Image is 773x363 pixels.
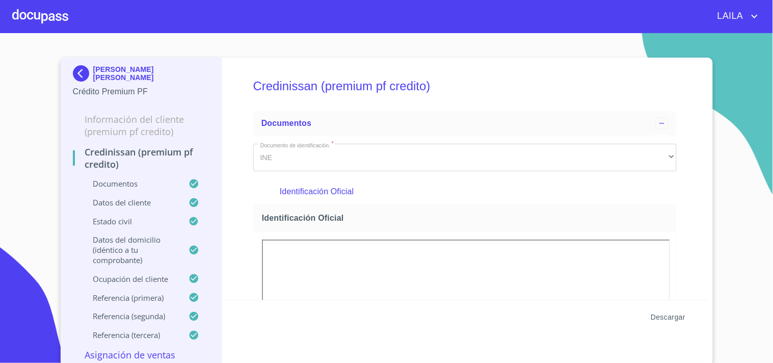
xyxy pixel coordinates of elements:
[73,146,210,170] p: Credinissan (premium pf credito)
[651,311,685,324] span: Descargar
[73,330,189,340] p: Referencia (tercera)
[261,119,311,127] span: Documentos
[253,65,677,107] h5: Credinissan (premium pf credito)
[710,8,749,24] span: LAILA
[73,235,189,265] p: Datos del domicilio (idéntico a tu comprobante)
[280,186,650,198] p: Identificación Oficial
[73,197,189,208] p: Datos del cliente
[73,86,210,98] p: Crédito Premium PF
[73,178,189,189] p: Documentos
[73,65,93,82] img: Docupass spot blue
[253,111,677,136] div: Documentos
[73,349,210,361] p: Asignación de Ventas
[73,216,189,226] p: Estado civil
[73,293,189,303] p: Referencia (primera)
[262,213,672,223] span: Identificación Oficial
[93,65,210,82] p: [PERSON_NAME] [PERSON_NAME]
[73,113,210,138] p: Información del cliente (premium pf credito)
[710,8,761,24] button: account of current user
[253,144,677,171] div: INE
[73,311,189,321] p: Referencia (segunda)
[647,308,689,327] button: Descargar
[73,65,210,86] div: [PERSON_NAME] [PERSON_NAME]
[73,274,189,284] p: Ocupación del Cliente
